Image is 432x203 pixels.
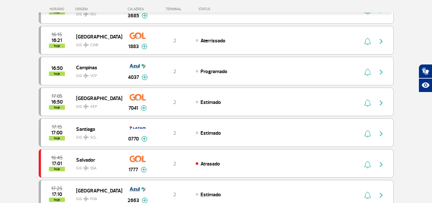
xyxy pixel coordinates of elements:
img: destiny_airplane.svg [83,196,89,201]
span: hoje [49,44,65,48]
span: Estimado [200,130,221,136]
span: SCL [90,135,97,140]
span: 2025-09-28 17:25:00 [51,186,62,191]
img: seta-direita-painel-voo.svg [377,130,385,138]
img: destiny_airplane.svg [83,73,89,78]
div: Plugin de acessibilidade da Hand Talk. [419,64,432,92]
span: 2025-09-28 16:15:00 [51,32,62,37]
span: GIG [76,100,117,110]
div: CIA AÉREA [122,7,154,11]
img: mais-info-painel-voo.svg [141,167,147,173]
img: destiny_airplane.svg [83,104,89,109]
span: hoje [49,198,65,202]
span: hoje [49,105,65,110]
div: ORIGEM [75,7,122,11]
span: Salvador [76,156,117,164]
img: seta-direita-painel-voo.svg [377,191,385,199]
span: hoje [49,72,65,76]
span: 4037 [128,73,139,81]
div: HORÁRIO [41,7,75,11]
span: hoje [49,136,65,140]
span: 7041 [129,104,138,112]
span: 1777 [129,166,138,173]
span: [GEOGRAPHIC_DATA] [76,94,117,102]
img: seta-direita-painel-voo.svg [377,161,385,168]
span: hoje [49,167,65,171]
span: VCP [90,73,97,79]
span: 2 [173,191,176,198]
span: 2025-09-28 17:01:00 [52,161,62,166]
span: GIG [76,162,117,171]
img: sino-painel-voo.svg [364,161,371,168]
img: destiny_airplane.svg [83,42,89,47]
span: GIG [76,39,117,48]
span: 2 [173,130,176,136]
img: mais-info-painel-voo.svg [142,74,148,80]
div: TERMINAL [154,7,195,11]
img: seta-direita-painel-voo.svg [377,99,385,107]
img: destiny_airplane.svg [83,135,89,140]
span: 0770 [128,135,139,143]
img: sino-painel-voo.svg [364,68,371,76]
img: mais-info-painel-voo.svg [141,44,147,49]
span: AEP [90,104,97,110]
span: [GEOGRAPHIC_DATA] [76,32,117,41]
span: [GEOGRAPHIC_DATA] [76,186,117,195]
span: 2025-09-28 16:50:00 [51,66,63,71]
span: 2025-09-28 17:05:00 [51,94,62,98]
span: 2025-09-28 16:50:00 [51,100,63,104]
button: Abrir recursos assistivos. [419,78,432,92]
img: sino-painel-voo.svg [364,191,371,199]
img: destiny_airplane.svg [83,165,89,171]
img: mais-info-painel-voo.svg [142,13,148,19]
span: Atrasado [200,161,220,167]
span: SSA [90,165,97,171]
span: Campinas [76,63,117,72]
span: 2025-09-28 17:15:00 [52,125,62,129]
span: 2 [173,38,176,44]
span: GIG [76,131,117,140]
img: seta-direita-painel-voo.svg [377,68,385,76]
span: 2 [173,161,176,167]
img: sino-painel-voo.svg [364,99,371,107]
img: sino-painel-voo.svg [364,130,371,138]
img: seta-direita-painel-voo.svg [377,38,385,45]
img: mais-info-painel-voo.svg [141,105,147,111]
span: GIG [76,70,117,79]
span: Santiago [76,125,117,133]
span: 2 [173,68,176,75]
img: sino-painel-voo.svg [364,38,371,45]
span: Aterrissado [200,38,225,44]
img: mais-info-painel-voo.svg [141,136,147,142]
span: 2025-09-28 16:45:00 [51,156,63,160]
span: POA [90,196,97,202]
span: 1883 [128,43,139,50]
span: 2025-09-28 16:21:40 [51,38,62,43]
span: GIG [76,193,117,202]
span: Programado [200,68,227,75]
span: 2025-09-28 17:10:00 [52,192,62,197]
span: 3685 [128,12,139,20]
span: 2025-09-28 17:00:00 [51,131,62,135]
button: Abrir tradutor de língua de sinais. [419,64,432,78]
div: STATUS [195,7,247,11]
span: Estimado [200,191,221,198]
span: Estimado [200,99,221,106]
span: 2 [173,99,176,106]
span: CWB [90,42,98,48]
